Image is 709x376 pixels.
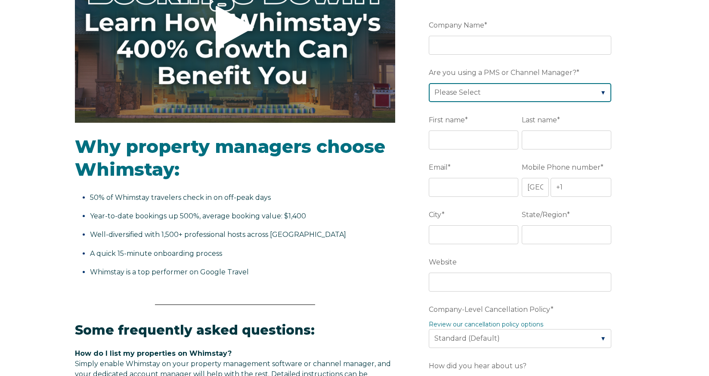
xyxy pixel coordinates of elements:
span: Whimstay is a top performer on Google Travel [90,268,249,276]
span: How do I list my properties on Whimstay? [75,349,232,357]
span: Email [429,161,448,174]
span: First name [429,113,465,127]
span: Year-to-date bookings up 500%, average booking value: $1,400 [90,212,306,220]
span: Mobile Phone number [522,161,601,174]
span: Company Name [429,19,484,32]
span: Are you using a PMS or Channel Manager? [429,66,576,79]
span: Why property managers choose Whimstay: [75,135,385,180]
span: Some frequently asked questions: [75,322,315,338]
span: Last name [522,113,557,127]
span: A quick 15-minute onboarding process [90,249,222,258]
span: 50% of Whimstay travelers check in on off-peak days [90,193,271,202]
span: Website [429,255,457,269]
span: State/Region [522,208,567,221]
span: How did you hear about us? [429,359,526,373]
a: Review our cancellation policy options [429,320,543,328]
span: Company-Level Cancellation Policy [429,303,551,316]
span: Well-diversified with 1,500+ professional hosts across [GEOGRAPHIC_DATA] [90,230,346,239]
span: City [429,208,442,221]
